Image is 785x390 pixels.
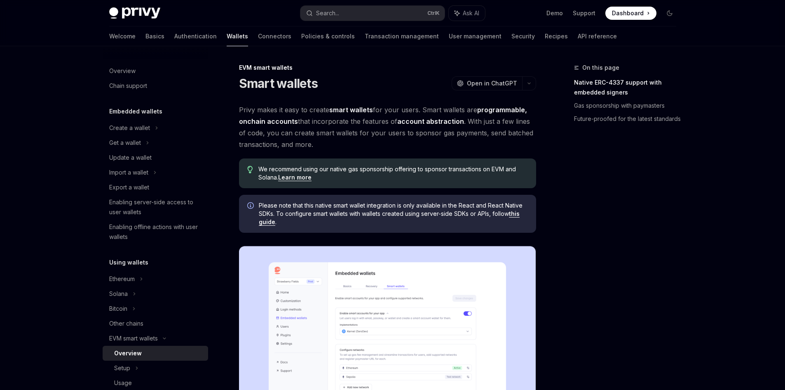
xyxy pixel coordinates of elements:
[145,26,164,46] a: Basics
[109,138,141,148] div: Get a wallet
[449,6,485,21] button: Ask AI
[239,104,536,150] span: Privy makes it easy to create for your users. Smart wallets are that incorporate the features of ...
[605,7,656,20] a: Dashboard
[109,304,127,314] div: Bitcoin
[109,66,136,76] div: Overview
[103,78,208,93] a: Chain support
[109,222,203,242] div: Enabling offline actions with user wallets
[663,7,676,20] button: Toggle dark mode
[578,26,617,46] a: API reference
[452,76,522,90] button: Open in ChatGPT
[574,99,683,112] a: Gas sponsorship with paymasters
[109,168,148,177] div: Import a wallet
[109,106,162,116] h5: Embedded wallets
[278,174,312,181] a: Learn more
[114,378,132,388] div: Usage
[103,180,208,195] a: Export a wallet
[109,333,158,343] div: EVM smart wallets
[258,26,291,46] a: Connectors
[103,195,208,220] a: Enabling server-side access to user wallets
[109,289,128,299] div: Solana
[573,9,595,17] a: Support
[103,150,208,165] a: Update a wallet
[103,346,208,361] a: Overview
[316,8,339,18] div: Search...
[545,26,568,46] a: Recipes
[449,26,501,46] a: User management
[103,64,208,78] a: Overview
[259,201,528,226] span: Please note that this native smart wallet integration is only available in the React and React Na...
[239,76,318,91] h1: Smart wallets
[427,10,440,17] span: Ctrl K
[365,26,439,46] a: Transaction management
[574,76,683,99] a: Native ERC-4337 support with embedded signers
[103,316,208,331] a: Other chains
[467,79,517,87] span: Open in ChatGPT
[329,106,373,114] strong: smart wallets
[109,197,203,217] div: Enabling server-side access to user wallets
[103,220,208,244] a: Enabling offline actions with user wallets
[109,26,136,46] a: Welcome
[300,6,445,21] button: Search...CtrlK
[397,117,464,126] a: account abstraction
[574,112,683,125] a: Future-proofed for the latest standards
[109,153,152,163] div: Update a wallet
[239,64,536,72] div: EVM smart wallets
[109,274,135,284] div: Ethereum
[258,165,527,182] span: We recommend using our native gas sponsorship offering to sponsor transactions on EVM and Solana.
[463,9,479,17] span: Ask AI
[109,7,160,19] img: dark logo
[109,319,143,329] div: Other chains
[174,26,217,46] a: Authentication
[582,63,619,73] span: On this page
[247,202,255,210] svg: Info
[114,348,142,358] div: Overview
[511,26,535,46] a: Security
[227,26,248,46] a: Wallets
[301,26,355,46] a: Policies & controls
[109,81,147,91] div: Chain support
[114,363,130,373] div: Setup
[247,166,253,173] svg: Tip
[612,9,644,17] span: Dashboard
[546,9,563,17] a: Demo
[109,123,150,133] div: Create a wallet
[109,182,149,192] div: Export a wallet
[109,258,148,267] h5: Using wallets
